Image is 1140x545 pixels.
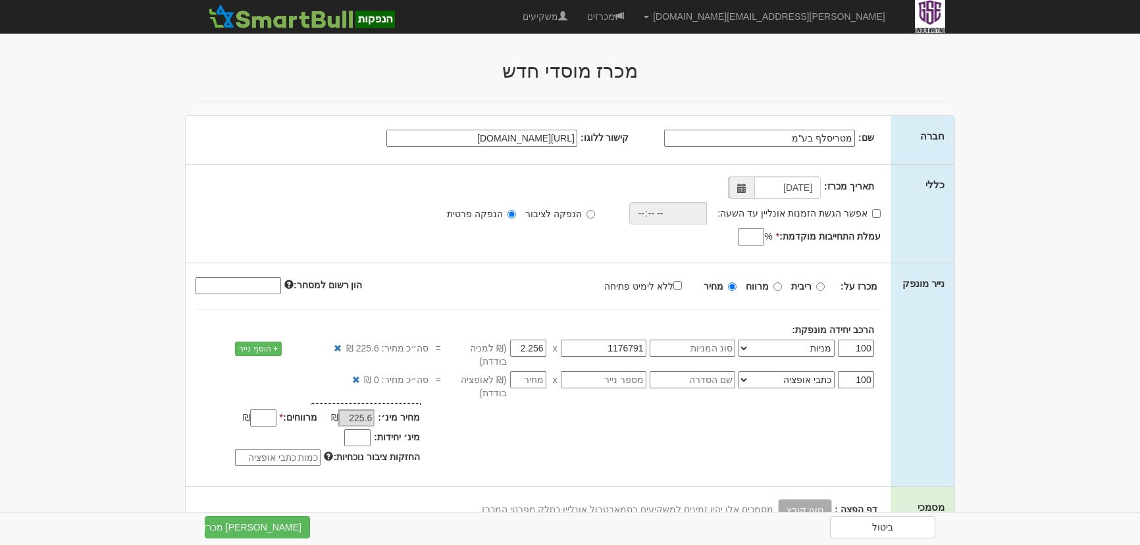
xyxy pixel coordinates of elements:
[764,230,772,243] span: %
[824,180,874,193] label: תאריך מכרז:
[586,210,595,219] input: הנפקה לציבור
[925,178,945,192] label: כללי
[553,342,557,355] span: x
[816,282,825,291] input: ריבית
[776,230,881,243] label: עמלת התחייבות מוקדמת:
[673,281,682,290] input: ללא לימיט פתיחה
[920,129,945,143] label: חברה
[525,207,595,221] label: הנפקה לציבור
[482,504,773,515] span: מסמכים אלו יהיו זמינים למשקיעים בסמארטבול אונליין כחלק מפרטי המכרז
[791,281,812,292] strong: ריבית
[704,281,723,292] strong: מחיר
[792,324,873,335] strong: הרכב יחידה מונפקת:
[841,281,877,292] strong: מכרז על:
[838,371,874,388] input: כמות
[346,342,429,355] span: סה״כ מחיר: 225.6 ₪
[378,411,420,424] label: מחיר מינ׳:
[553,373,557,386] span: x
[235,342,282,356] a: + הוסף נייר
[317,411,378,427] div: ₪
[650,340,735,357] input: סוג המניות
[510,371,546,388] input: מחיר
[561,371,646,388] input: מספר נייר
[441,373,507,400] span: (₪ לאופציה בודדת)
[205,516,310,538] button: [PERSON_NAME] מכרז
[447,207,516,221] label: הנפקה פרטית
[650,371,735,388] input: שם הסדרה
[858,131,874,144] label: שם:
[435,373,440,386] span: =
[717,207,880,220] label: אפשר הגשת הזמנות אונליין עד השעה:
[510,340,546,357] input: מחיר
[205,3,398,30] img: SmartBull Logo
[561,340,646,357] input: מספר נייר
[324,450,419,463] label: החזקות ציבור נוכחיות:
[280,411,317,424] label: מרווחים:
[604,278,695,293] label: ללא לימיט פתיחה
[374,430,420,444] label: מינ׳ יחידות:
[872,209,881,218] input: אפשר הגשת הזמנות אונליין עד השעה:
[902,276,945,290] label: נייר מונפק
[830,516,935,538] a: ביטול
[581,131,629,144] label: קישור ללוגו:
[773,282,782,291] input: מרווח
[219,411,280,427] div: ₪
[284,278,362,292] label: הון רשום למסחר:
[900,500,945,542] label: מסמכי הנפקה (אונליין)
[441,342,507,368] span: (₪ למניה בודדת)
[835,504,877,515] strong: דף הפצה :
[235,449,321,466] input: כמות כתבי אופציה
[185,60,955,82] h2: מכרז מוסדי חדש
[364,373,428,386] span: סה״כ מחיר: 0 ₪
[507,210,516,219] input: הנפקה פרטית
[435,342,440,355] span: =
[728,282,737,291] input: מחיר
[838,340,874,357] input: כמות
[746,281,769,292] strong: מרווח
